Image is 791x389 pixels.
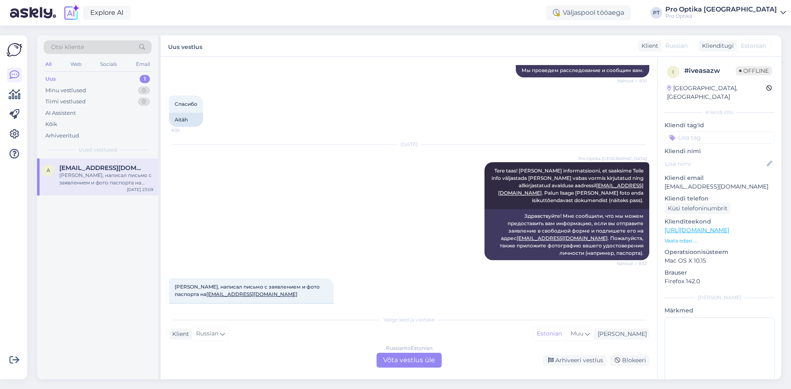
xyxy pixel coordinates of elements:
[546,5,631,20] div: Väljaspool tööaega
[665,226,729,234] a: [URL][DOMAIN_NAME]
[45,109,76,117] div: AI Assistent
[665,256,775,265] p: Mac OS X 10.15
[665,174,775,182] p: Kliendi email
[665,131,775,144] input: Lisa tag
[7,42,22,58] img: Askly Logo
[169,141,649,148] div: [DATE]
[196,329,218,338] span: Russian
[699,42,734,50] div: Klienditugi
[44,59,53,70] div: All
[610,355,649,366] div: Blokeeri
[171,127,202,133] span: 8:36
[175,284,321,297] span: [PERSON_NAME], написал письмо с заявлением и фото паспорта на
[665,306,775,315] p: Märkmed
[127,186,153,193] div: [DATE] 23:09
[140,75,150,83] div: 1
[736,66,772,75] span: Offline
[651,7,662,19] div: PT
[667,84,766,101] div: [GEOGRAPHIC_DATA], [GEOGRAPHIC_DATA]
[665,121,775,130] p: Kliendi tag'id
[616,261,647,267] span: Nähtud ✓ 9:32
[665,277,775,286] p: Firefox 142.0
[45,75,56,83] div: Uus
[169,113,203,127] div: Aitäh
[638,42,658,50] div: Klient
[665,268,775,277] p: Brauser
[665,147,775,156] p: Kliendi nimi
[175,101,197,107] span: Спасибо
[45,86,86,95] div: Minu vestlused
[168,40,202,51] label: Uus vestlus
[578,156,647,162] span: Pro Optika [GEOGRAPHIC_DATA]
[665,182,775,191] p: [EMAIL_ADDRESS][DOMAIN_NAME]
[665,6,777,13] div: Pro Optika [GEOGRAPHIC_DATA]
[665,42,688,50] span: Russian
[684,66,736,76] div: # iveasazw
[59,172,153,186] div: [PERSON_NAME], написал письмо с заявлением и фото паспорта на [EMAIL_ADDRESS][DOMAIN_NAME]
[45,132,79,140] div: Arhiveeritud
[665,159,765,168] input: Lisa nimi
[665,203,731,214] div: Küsi telefoninumbrit
[83,6,131,20] a: Explore AI
[47,167,50,173] span: a
[45,120,57,128] div: Kõik
[594,330,647,338] div: [PERSON_NAME]
[672,69,674,75] span: i
[79,146,117,154] span: Uued vestlused
[616,78,647,84] span: Nähtud ✓ 8:31
[665,194,775,203] p: Kliendi telefon
[169,330,189,338] div: Klient
[59,164,145,172] span: agat00@gmail.com
[169,316,649,324] div: Valige keel ja vastake
[63,4,80,21] img: explore-ai
[543,355,606,366] div: Arhiveeri vestlus
[138,86,150,95] div: 0
[134,59,152,70] div: Email
[138,98,150,106] div: 0
[45,98,86,106] div: Tiimi vestlused
[516,63,649,77] div: Мы проведем расследование и сообщим вам.
[169,303,334,324] div: Tänan teid, kirjutasin avalduse ja passifotoga kirja aadressile
[206,291,297,297] a: [EMAIL_ADDRESS][DOMAIN_NAME]
[665,294,775,301] div: [PERSON_NAME]
[491,168,645,203] span: Tere taas! [PERSON_NAME] informatsiooni, et saaksime Teile info väljastada [PERSON_NAME] vabas vo...
[571,330,583,337] span: Muu
[69,59,83,70] div: Web
[665,248,775,256] p: Operatsioonisüsteem
[377,353,442,368] div: Võta vestlus üle
[386,345,433,352] div: Russian to Estonian
[533,328,566,340] div: Estonian
[665,109,775,116] div: Kliendi info
[517,235,608,241] a: [EMAIL_ADDRESS][DOMAIN_NAME]
[665,6,786,19] a: Pro Optika [GEOGRAPHIC_DATA]Pro Optika
[741,42,766,50] span: Estonian
[51,43,84,51] span: Otsi kliente
[98,59,119,70] div: Socials
[484,209,649,260] div: Здравствуйте! Мне сообщили, что мы можем предоставить вам информацию, если вы отправите заявление...
[665,217,775,226] p: Klienditeekond
[665,13,777,19] div: Pro Optika
[665,237,775,245] p: Vaata edasi ...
